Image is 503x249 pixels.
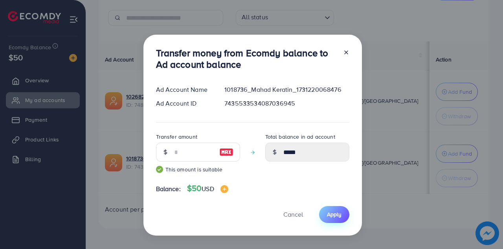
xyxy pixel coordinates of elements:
[150,99,218,108] div: Ad Account ID
[265,133,335,141] label: Total balance in ad account
[218,85,355,94] div: 1018736_Mahad Keratin_1731220068476
[156,184,181,193] span: Balance:
[220,185,228,193] img: image
[327,210,341,218] span: Apply
[218,99,355,108] div: 7435533534087036945
[156,166,163,173] img: guide
[274,206,313,223] button: Cancel
[219,147,233,157] img: image
[202,184,214,193] span: USD
[156,47,337,70] h3: Transfer money from Ecomdy balance to Ad account balance
[319,206,349,223] button: Apply
[156,133,197,141] label: Transfer amount
[150,85,218,94] div: Ad Account Name
[156,165,240,173] small: This amount is suitable
[283,210,303,219] span: Cancel
[187,184,228,193] h4: $50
